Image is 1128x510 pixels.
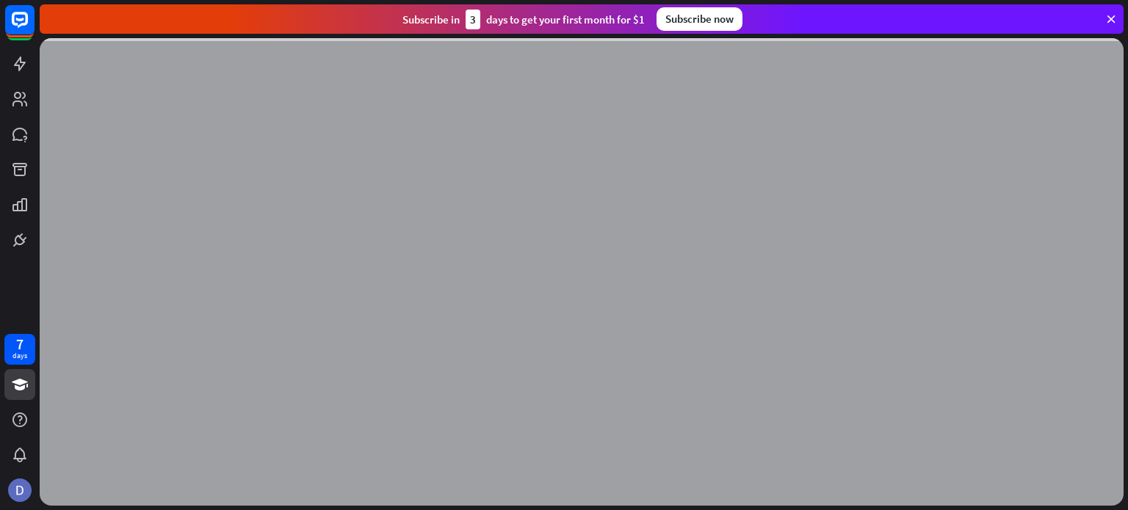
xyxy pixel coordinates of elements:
div: Subscribe in days to get your first month for $1 [402,10,645,29]
div: Subscribe now [657,7,742,31]
a: 7 days [4,334,35,365]
div: 7 [16,338,23,351]
div: 3 [466,10,480,29]
div: days [12,351,27,361]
